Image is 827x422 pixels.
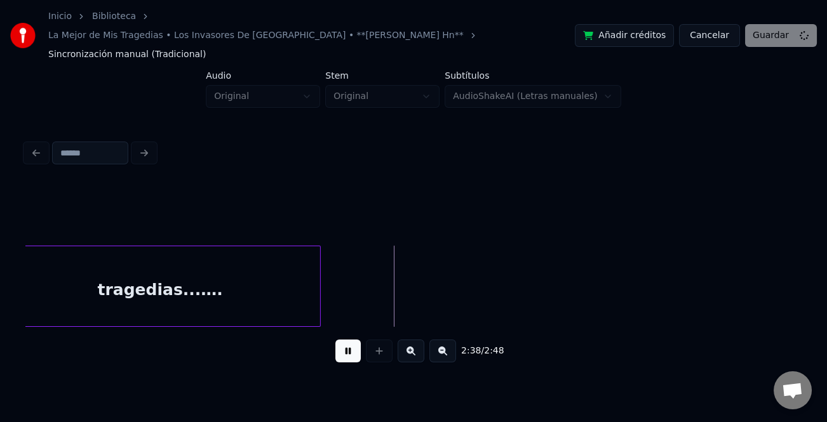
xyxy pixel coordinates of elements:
a: Biblioteca [92,10,136,23]
img: youka [10,23,36,48]
button: Cancelar [679,24,740,47]
a: Chat abierto [774,371,812,409]
a: Inicio [48,10,72,23]
span: 2:48 [484,345,504,357]
span: Sincronización manual (Tradicional) [48,48,206,61]
label: Audio [206,71,320,80]
label: Subtítulos [445,71,621,80]
nav: breadcrumb [48,10,575,61]
button: Añadir créditos [575,24,674,47]
label: Stem [325,71,440,80]
span: 2:38 [461,345,481,357]
div: / [461,345,492,357]
a: La Mejor de Mis Tragedias • Los Invasores De [GEOGRAPHIC_DATA] • **[PERSON_NAME] Hn** [48,29,464,42]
